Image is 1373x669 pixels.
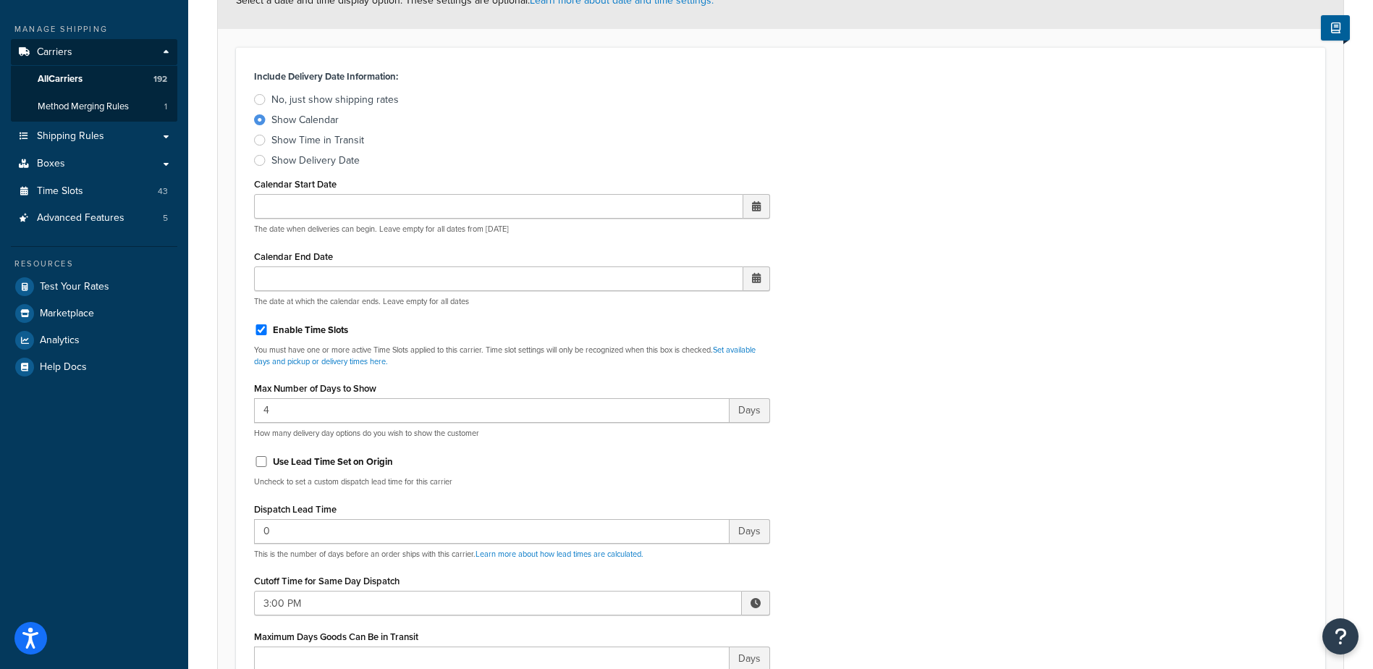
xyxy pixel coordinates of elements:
a: Advanced Features5 [11,205,177,232]
a: Learn more about how lead times are calculated. [476,548,643,560]
li: Advanced Features [11,205,177,232]
span: Boxes [37,158,65,170]
p: The date when deliveries can begin. Leave empty for all dates from [DATE] [254,224,770,235]
li: Time Slots [11,178,177,205]
span: 43 [158,185,168,198]
div: No, just show shipping rates [271,93,399,107]
span: Method Merging Rules [38,101,129,113]
span: 1 [164,101,167,113]
p: Uncheck to set a custom dispatch lead time for this carrier [254,476,770,487]
button: Open Resource Center [1322,618,1359,655]
label: Max Number of Days to Show [254,383,376,394]
a: Shipping Rules [11,123,177,150]
span: Carriers [37,46,72,59]
div: Show Delivery Date [271,153,360,168]
label: Calendar End Date [254,251,333,262]
a: Boxes [11,151,177,177]
a: Test Your Rates [11,274,177,300]
div: Show Time in Transit [271,133,364,148]
label: Calendar Start Date [254,179,337,190]
p: How many delivery day options do you wish to show the customer [254,428,770,439]
a: Help Docs [11,354,177,380]
p: You must have one or more active Time Slots applied to this carrier. Time slot settings will only... [254,345,770,367]
div: Show Calendar [271,113,339,127]
a: AllCarriers192 [11,66,177,93]
label: Include Delivery Date Information: [254,67,398,87]
span: Shipping Rules [37,130,104,143]
div: Manage Shipping [11,23,177,35]
span: Days [730,519,770,544]
span: Days [730,398,770,423]
a: Analytics [11,327,177,353]
a: Marketplace [11,300,177,327]
span: All Carriers [38,73,83,85]
a: Time Slots43 [11,178,177,205]
span: Analytics [40,334,80,347]
button: Show Help Docs [1321,15,1350,41]
span: 192 [153,73,167,85]
div: Resources [11,258,177,270]
label: Use Lead Time Set on Origin [273,455,393,468]
span: Test Your Rates [40,281,109,293]
label: Maximum Days Goods Can Be in Transit [254,631,418,642]
a: Carriers [11,39,177,66]
span: Marketplace [40,308,94,320]
p: The date at which the calendar ends. Leave empty for all dates [254,296,770,307]
span: Time Slots [37,185,83,198]
label: Cutoff Time for Same Day Dispatch [254,576,400,586]
li: Carriers [11,39,177,122]
li: Method Merging Rules [11,93,177,120]
span: 5 [163,212,168,224]
p: This is the number of days before an order ships with this carrier. [254,549,770,560]
a: Method Merging Rules1 [11,93,177,120]
span: Help Docs [40,361,87,374]
a: Set available days and pickup or delivery times here. [254,344,756,366]
label: Dispatch Lead Time [254,504,337,515]
span: Advanced Features [37,212,124,224]
label: Enable Time Slots [273,324,348,337]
